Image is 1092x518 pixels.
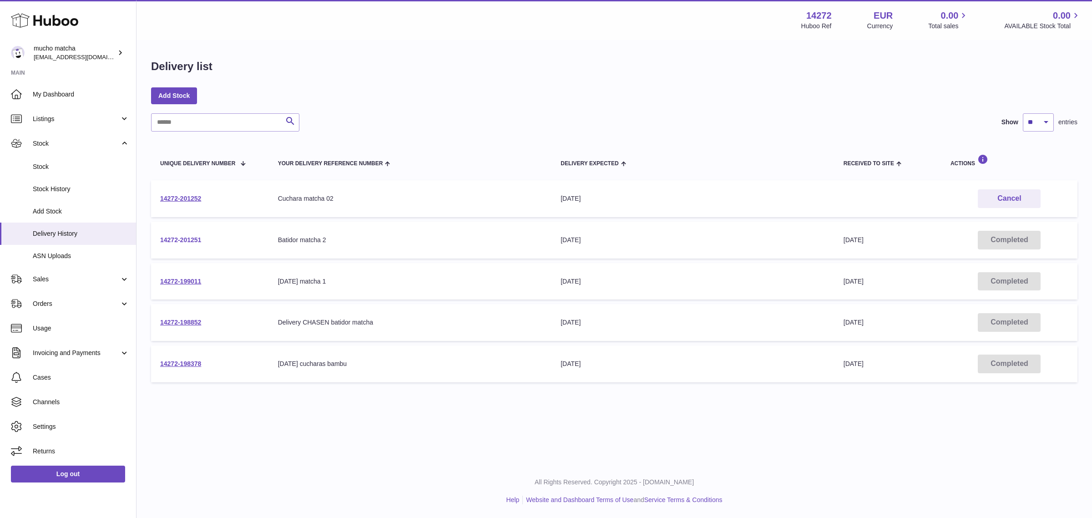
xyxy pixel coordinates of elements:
div: mucho matcha [34,44,116,61]
span: Cases [33,373,129,382]
span: [EMAIL_ADDRESS][DOMAIN_NAME] [34,53,134,61]
span: 0.00 [941,10,959,22]
span: Listings [33,115,120,123]
span: [DATE] [844,360,864,367]
button: Cancel [978,189,1041,208]
span: Returns [33,447,129,456]
div: [DATE] cucharas bambu [278,360,543,368]
a: 14272-198378 [160,360,201,367]
span: Stock History [33,185,129,193]
div: Cuchara matcha 02 [278,194,543,203]
span: Stock [33,163,129,171]
strong: 14272 [806,10,832,22]
a: 0.00 Total sales [928,10,969,30]
div: Batidor matcha 2 [278,236,543,244]
a: 14272-201252 [160,195,201,202]
label: Show [1001,118,1018,127]
div: Huboo Ref [801,22,832,30]
div: [DATE] [561,318,825,327]
a: Website and Dashboard Terms of Use [526,496,633,503]
span: My Dashboard [33,90,129,99]
span: Your Delivery Reference Number [278,161,383,167]
a: 14272-198852 [160,319,201,326]
a: 14272-199011 [160,278,201,285]
a: Service Terms & Conditions [644,496,723,503]
p: All Rights Reserved. Copyright 2025 - [DOMAIN_NAME] [144,478,1085,487]
span: Add Stock [33,207,129,216]
a: Add Stock [151,87,197,104]
span: AVAILABLE Stock Total [1004,22,1081,30]
span: [DATE] [844,319,864,326]
span: 0.00 [1053,10,1071,22]
span: Delivery Expected [561,161,618,167]
a: Log out [11,466,125,482]
div: Actions [950,154,1068,167]
span: Settings [33,422,129,431]
div: Currency [867,22,893,30]
span: Total sales [928,22,969,30]
span: [DATE] [844,236,864,244]
div: [DATE] matcha 1 [278,277,543,286]
span: Channels [33,398,129,406]
div: Delivery CHASEN batidor matcha [278,318,543,327]
span: Received to Site [844,161,894,167]
div: [DATE] [561,236,825,244]
span: entries [1058,118,1077,127]
div: [DATE] [561,360,825,368]
li: and [523,496,722,504]
span: Sales [33,275,120,284]
span: [DATE] [844,278,864,285]
h1: Delivery list [151,59,212,74]
img: internalAdmin-14272@internal.huboo.com [11,46,25,60]
span: Stock [33,139,120,148]
a: Help [506,496,520,503]
span: Unique Delivery Number [160,161,235,167]
span: Invoicing and Payments [33,349,120,357]
a: 14272-201251 [160,236,201,244]
span: Orders [33,300,120,308]
span: Usage [33,324,129,333]
div: [DATE] [561,194,825,203]
strong: EUR [874,10,893,22]
a: 0.00 AVAILABLE Stock Total [1004,10,1081,30]
div: [DATE] [561,277,825,286]
span: Delivery History [33,229,129,238]
span: ASN Uploads [33,252,129,260]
